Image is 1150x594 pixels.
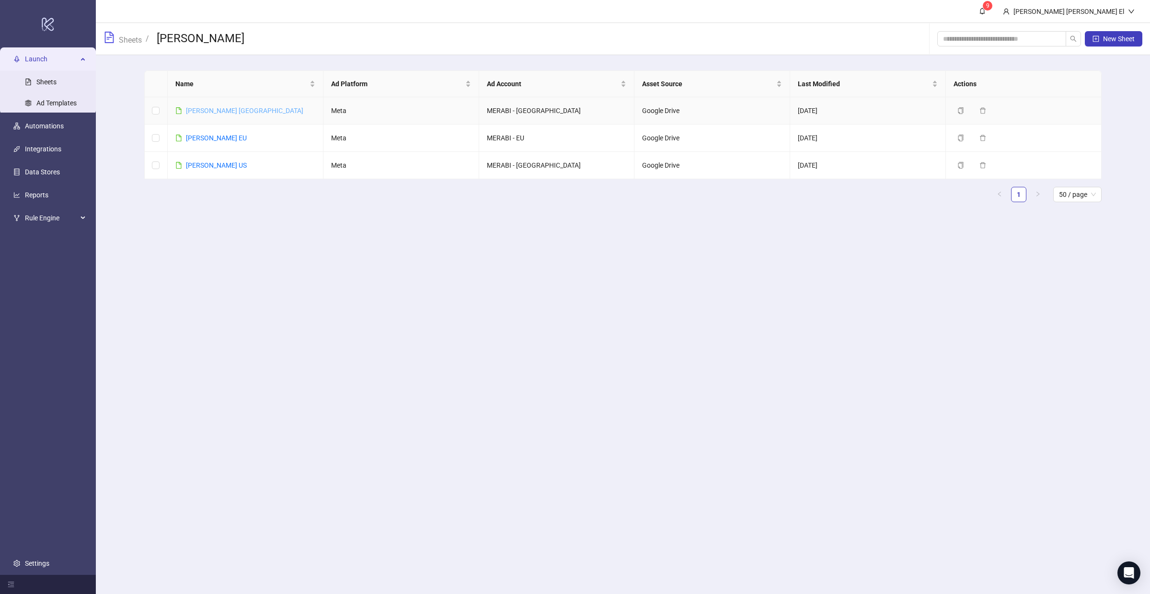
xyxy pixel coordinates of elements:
[25,209,78,228] span: Rule Engine
[979,135,986,141] span: delete
[479,97,635,125] td: MERABI - [GEOGRAPHIC_DATA]
[983,1,992,11] sup: 9
[1030,187,1046,202] button: right
[323,97,479,125] td: Meta
[790,152,946,179] td: [DATE]
[997,191,1002,197] span: left
[1085,31,1142,46] button: New Sheet
[1128,8,1135,15] span: down
[103,32,115,43] span: file-text
[487,79,619,89] span: Ad Account
[979,162,986,169] span: delete
[25,560,49,567] a: Settings
[157,31,244,46] h3: [PERSON_NAME]
[186,134,247,142] a: [PERSON_NAME] EU
[146,31,149,46] li: /
[479,152,635,179] td: MERABI - [GEOGRAPHIC_DATA]
[642,79,774,89] span: Asset Source
[1010,6,1128,17] div: [PERSON_NAME] [PERSON_NAME] El
[25,169,60,176] a: Data Stores
[1035,191,1041,197] span: right
[1012,187,1026,202] a: 1
[634,152,790,179] td: Google Drive
[36,79,57,86] a: Sheets
[1059,187,1096,202] span: 50 / page
[25,50,78,69] span: Launch
[331,79,463,89] span: Ad Platform
[979,107,986,114] span: delete
[790,97,946,125] td: [DATE]
[8,581,14,588] span: menu-fold
[25,146,61,153] a: Integrations
[479,125,635,152] td: MERABI - EU
[1092,35,1099,42] span: plus-square
[36,100,77,107] a: Ad Templates
[13,215,20,222] span: fork
[117,34,144,45] a: Sheets
[634,125,790,152] td: Google Drive
[634,97,790,125] td: Google Drive
[323,152,479,179] td: Meta
[1117,561,1140,584] div: Open Intercom Messenger
[1003,8,1010,15] span: user
[186,107,303,114] a: [PERSON_NAME] [GEOGRAPHIC_DATA]
[13,56,20,63] span: rocket
[798,79,930,89] span: Last Modified
[1070,35,1077,42] span: search
[1011,187,1026,202] li: 1
[790,125,946,152] td: [DATE]
[957,162,964,169] span: copy
[323,71,479,97] th: Ad Platform
[957,107,964,114] span: copy
[946,71,1102,97] th: Actions
[25,192,48,199] a: Reports
[175,79,308,89] span: Name
[175,162,182,169] span: file
[1103,35,1135,43] span: New Sheet
[992,187,1007,202] li: Previous Page
[25,123,64,130] a: Automations
[1053,187,1102,202] div: Page Size
[1030,187,1046,202] li: Next Page
[323,125,479,152] td: Meta
[957,135,964,141] span: copy
[634,71,790,97] th: Asset Source
[175,107,182,114] span: file
[986,2,989,9] span: 9
[168,71,323,97] th: Name
[790,71,946,97] th: Last Modified
[979,8,986,14] span: bell
[992,187,1007,202] button: left
[479,71,635,97] th: Ad Account
[175,135,182,141] span: file
[186,161,247,169] a: [PERSON_NAME] US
